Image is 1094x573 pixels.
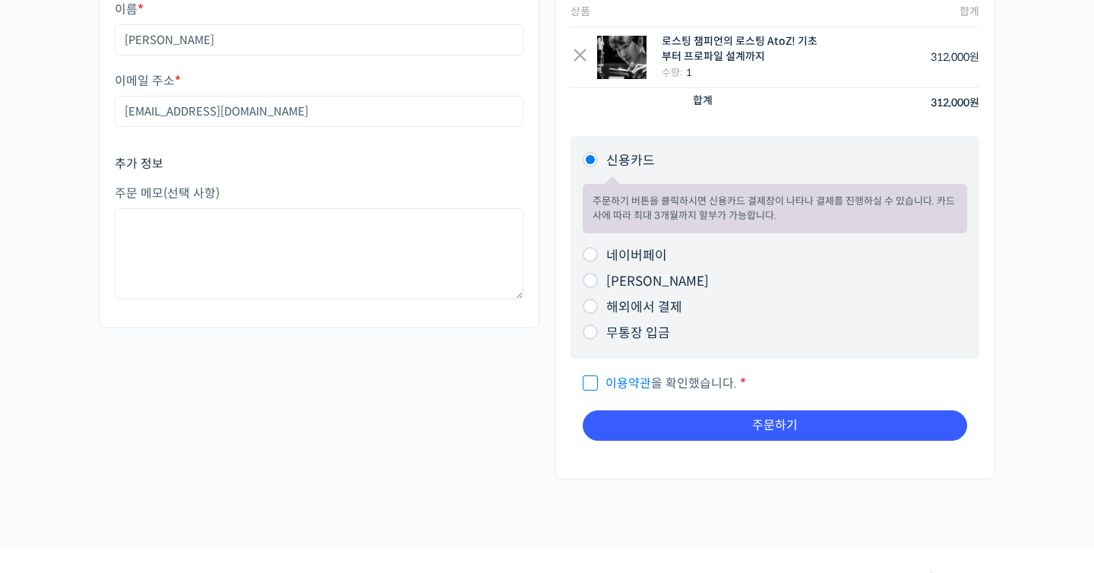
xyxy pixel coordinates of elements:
span: 을 확인했습니다. [583,375,737,391]
button: 주문하기 [583,410,967,441]
a: 홈 [5,447,100,485]
span: (선택 사항) [163,185,220,201]
a: 대화 [100,447,196,485]
span: 원 [969,50,979,64]
span: 설정 [235,470,253,482]
a: 이용약관 [605,375,651,391]
abbr: 필수 [175,73,181,89]
input: username@domain.com [115,96,523,127]
bdi: 312,000 [931,96,979,109]
a: 설정 [196,447,292,485]
label: 주문 메모 [115,187,523,201]
div: 로스팅 챔피언의 로스팅 AtoZ! 기초부터 프로파일 설계까지 [662,34,827,64]
label: 이메일 주소 [115,74,523,88]
strong: 1 [686,66,692,79]
bdi: 312,000 [931,50,979,64]
label: [PERSON_NAME] [606,274,709,290]
span: 홈 [48,470,57,482]
div: 수량: [662,65,827,81]
h3: 추가 정보 [115,156,523,173]
label: 네이버페이 [606,248,667,264]
span: 원 [969,96,979,109]
span: 대화 [139,470,157,483]
abbr: 필수 [138,2,144,17]
abbr: 필수 [740,375,746,391]
a: Remove this item [571,48,590,67]
th: 합계 [571,88,836,118]
label: 이름 [115,3,523,17]
label: 해외에서 결제 [606,299,682,315]
label: 신용카드 [606,153,655,169]
label: 무통장 입금 [606,325,670,341]
p: 주문하기 버튼을 클릭하시면 신용카드 결제창이 나타나 결제를 진행하실 수 있습니다. 카드사에 따라 최대 3개월까지 할부가 가능합니다. [593,194,957,223]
